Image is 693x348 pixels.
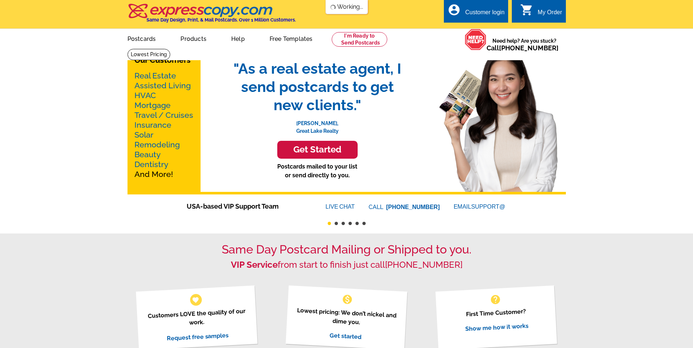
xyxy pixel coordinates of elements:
[134,71,176,80] a: Real Estate
[465,322,529,332] a: Show me how it works
[487,37,562,52] span: Need help? Are you stuck?
[146,17,296,23] h4: Same Day Design, Print, & Mail Postcards. Over 1 Million Customers.
[445,306,548,320] p: First Time Customer?
[134,81,191,90] a: Assisted Living
[369,203,384,212] font: CALL
[127,9,296,23] a: Same Day Design, Print, & Mail Postcards. Over 1 Million Customers.
[258,30,324,47] a: Free Templates
[330,4,336,10] img: loading...
[134,91,156,100] a: HVAC
[134,71,194,179] p: And More!
[454,204,506,210] a: EMAILSUPPORT@
[325,204,355,210] a: LIVECHAT
[220,30,256,47] a: Help
[487,44,559,52] span: Call
[330,332,362,340] a: Get started
[167,332,229,342] a: Request free samples
[386,204,440,210] a: [PHONE_NUMBER]
[145,306,248,329] p: Customers LOVE the quality of our work.
[134,130,153,139] a: Solar
[349,222,352,225] button: 4 of 6
[325,202,339,211] font: LIVE
[520,8,562,17] a: shopping_cart My Order
[355,222,359,225] button: 5 of 6
[465,29,487,50] img: help
[134,140,180,149] a: Remodeling
[192,296,199,303] span: favorite
[295,306,398,329] p: Lowest pricing: We don’t nickel and dime you.
[116,30,168,47] a: Postcards
[134,101,171,110] a: Mortgage
[499,44,559,52] a: [PHONE_NUMBER]
[471,202,506,211] font: SUPPORT@
[134,160,168,169] a: Dentistry
[134,120,171,129] a: Insurance
[231,259,278,270] strong: VIP Service
[520,3,533,16] i: shopping_cart
[226,114,409,135] p: [PERSON_NAME], Great Lake Realty
[134,150,161,159] a: Beauty
[226,141,409,159] a: Get Started
[342,222,345,225] button: 3 of 6
[187,201,304,211] span: USA-based VIP Support Team
[335,222,338,225] button: 2 of 6
[490,294,501,305] span: help
[448,8,504,17] a: account_circle Customer login
[385,259,462,270] a: [PHONE_NUMBER]
[226,162,409,180] p: Postcards mailed to your list or send directly to you.
[448,3,461,16] i: account_circle
[538,9,562,19] div: My Order
[465,9,504,19] div: Customer login
[127,260,566,270] h2: from start to finish just call
[286,144,349,155] h3: Get Started
[226,59,409,114] span: "As a real estate agent, I send postcards to get new clients."
[342,294,353,305] span: monetization_on
[169,30,218,47] a: Products
[328,222,331,225] button: 1 of 6
[362,222,366,225] button: 6 of 6
[134,111,193,120] a: Travel / Cruises
[127,243,566,256] h1: Same Day Postcard Mailing or Shipped to you.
